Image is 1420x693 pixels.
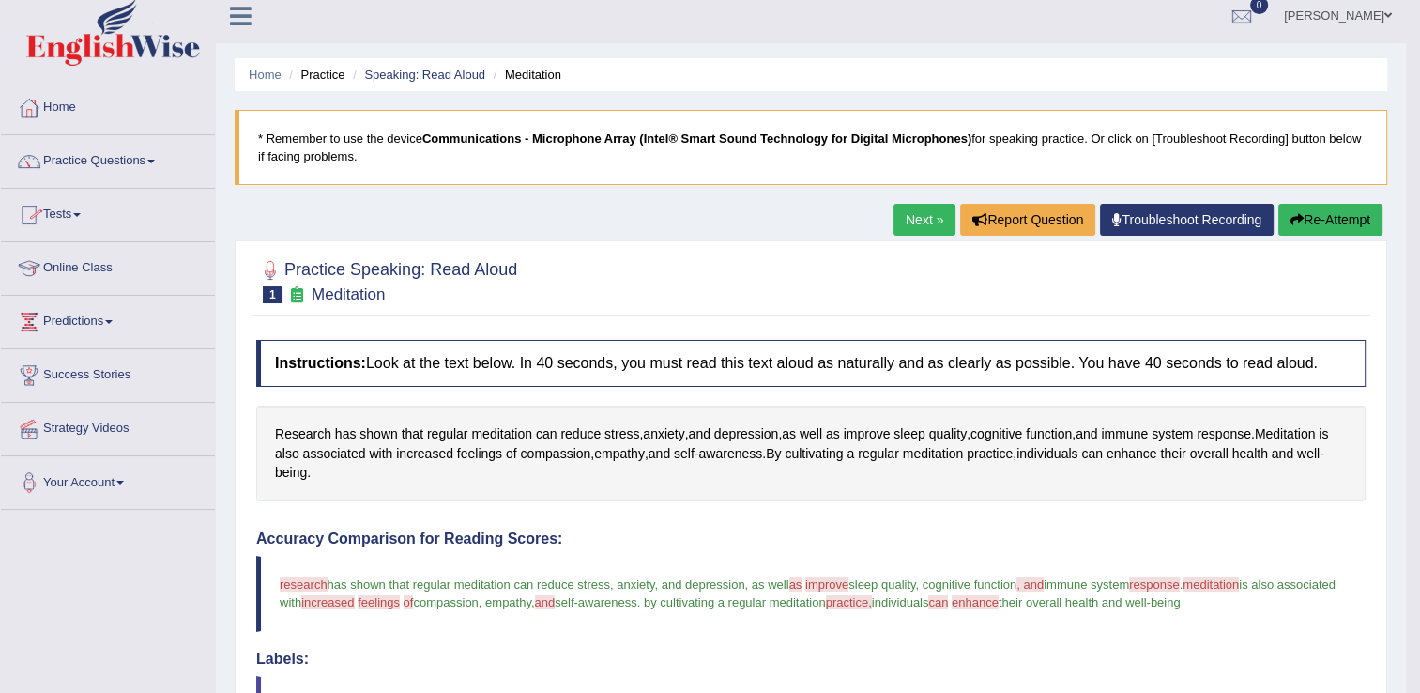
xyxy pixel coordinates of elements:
[1,296,215,343] a: Predictions
[826,424,840,444] span: Click to see word definition
[826,595,872,609] span: practice,
[1152,424,1193,444] span: Click to see word definition
[604,424,639,444] span: Click to see word definition
[1,82,215,129] a: Home
[256,256,517,303] h2: Practice Speaking: Read Aloud
[1026,424,1072,444] span: Click to see word definition
[745,577,749,592] span: ,
[847,444,854,464] span: Click to see word definition
[335,424,357,444] span: Click to see word definition
[594,444,645,464] span: Click to see word definition
[893,204,955,236] a: Next »
[1016,577,1044,592] span: , and
[396,444,453,464] span: Click to see word definition
[789,577,802,592] span: as
[929,424,967,444] span: Click to see word definition
[1183,577,1239,592] span: meditation
[280,577,328,592] span: research
[649,444,670,464] span: Click to see word definition
[960,204,1095,236] button: Report Question
[674,444,695,464] span: Click to see word definition
[1160,444,1185,464] span: Click to see word definition
[427,424,468,444] span: Click to see word definition
[1,349,215,396] a: Success Stories
[422,131,971,146] b: Communications - Microphone Array (Intel® Smart Sound Technology for Digital Microphones)
[782,424,796,444] span: Click to see word definition
[752,577,789,592] span: as well
[284,66,344,84] li: Practice
[893,424,924,444] span: Click to see word definition
[489,66,561,84] li: Meditation
[275,444,299,464] span: Click to see word definition
[506,444,517,464] span: Click to see word definition
[249,68,282,82] a: Home
[287,286,307,304] small: Exam occurring question
[263,286,282,303] span: 1
[1,403,215,450] a: Strategy Videos
[1319,424,1328,444] span: Click to see word definition
[328,577,655,592] span: has shown that regular meditation can reduce stress, anxiety
[256,406,1366,501] div: , , , , , . , , - . , - .
[1197,424,1251,444] span: Click to see word definition
[643,424,684,444] span: Click to see word definition
[535,595,556,609] span: and
[848,577,1016,592] span: sleep quality, cognitive function
[555,595,825,609] span: self-awareness. by cultivating a regular meditation
[689,424,710,444] span: Click to see word definition
[654,577,658,592] span: ,
[1255,424,1316,444] span: Click to see word definition
[256,531,1366,547] h4: Accuracy Comparison for Reading Scores:
[928,595,948,609] span: can
[1,242,215,289] a: Online Class
[1129,577,1179,592] span: response
[1044,577,1129,592] span: immune system
[1101,424,1148,444] span: Click to see word definition
[359,424,397,444] span: Click to see word definition
[256,340,1366,387] h4: Look at the text below. In 40 seconds, you must read this text aloud as naturally and as clearly ...
[1189,444,1228,464] span: Click to see word definition
[1272,444,1293,464] span: Click to see word definition
[952,595,999,609] span: enhance
[1,456,215,503] a: Your Account
[457,444,502,464] span: Click to see word definition
[1232,444,1268,464] span: Click to see word definition
[714,424,779,444] span: Click to see word definition
[413,595,534,609] span: compassion, empathy,
[999,595,1181,609] span: their overall health and well-being
[1100,204,1274,236] a: Troubleshoot Recording
[858,444,899,464] span: Click to see word definition
[521,444,591,464] span: Click to see word definition
[1180,577,1183,592] span: .
[536,424,557,444] span: Click to see word definition
[1278,204,1382,236] button: Re-Attempt
[1076,424,1097,444] span: Click to see word definition
[805,577,848,592] span: improve
[275,355,366,371] b: Instructions:
[1,189,215,236] a: Tests
[698,444,762,464] span: Click to see word definition
[275,424,331,444] span: Click to see word definition
[800,424,822,444] span: Click to see word definition
[844,424,891,444] span: Click to see word definition
[402,424,423,444] span: Click to see word definition
[967,444,1013,464] span: Click to see word definition
[358,595,400,609] span: feelings
[903,444,964,464] span: Click to see word definition
[275,463,307,483] span: Click to see word definition
[1081,444,1103,464] span: Click to see word definition
[471,424,532,444] span: Click to see word definition
[970,424,1022,444] span: Click to see word definition
[766,444,781,464] span: Click to see word definition
[235,110,1387,185] blockquote: * Remember to use the device for speaking practice. Or click on [Troubleshoot Recording] button b...
[256,651,1366,668] h4: Labels:
[404,595,414,609] span: of
[785,444,843,464] span: Click to see word definition
[364,68,485,82] a: Speaking: Read Aloud
[369,444,392,464] span: Click to see word definition
[312,285,385,303] small: Meditation
[301,595,354,609] span: increased
[1016,444,1077,464] span: Click to see word definition
[1297,444,1320,464] span: Click to see word definition
[1,135,215,182] a: Practice Questions
[560,424,601,444] span: Click to see word definition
